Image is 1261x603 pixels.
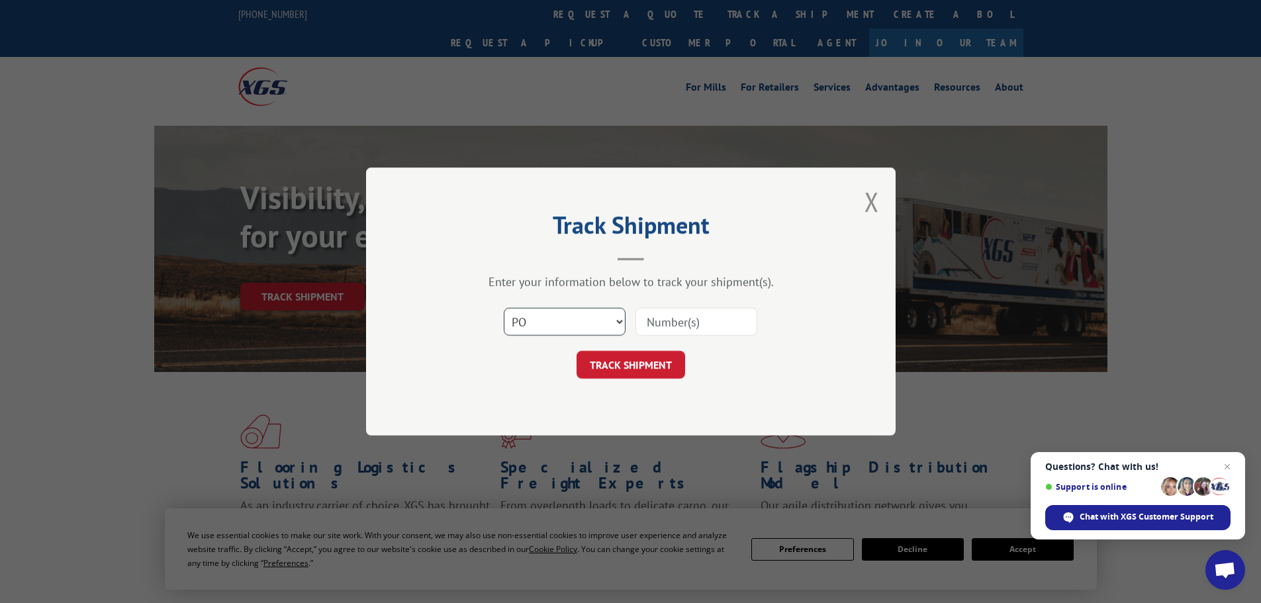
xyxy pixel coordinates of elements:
[1045,482,1156,492] span: Support is online
[1080,511,1213,523] span: Chat with XGS Customer Support
[577,351,685,379] button: TRACK SHIPMENT
[432,274,829,289] div: Enter your information below to track your shipment(s).
[1045,461,1231,472] span: Questions? Chat with us!
[864,184,879,219] button: Close modal
[1219,459,1235,475] span: Close chat
[1205,550,1245,590] div: Open chat
[635,308,757,336] input: Number(s)
[432,216,829,241] h2: Track Shipment
[1045,505,1231,530] div: Chat with XGS Customer Support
